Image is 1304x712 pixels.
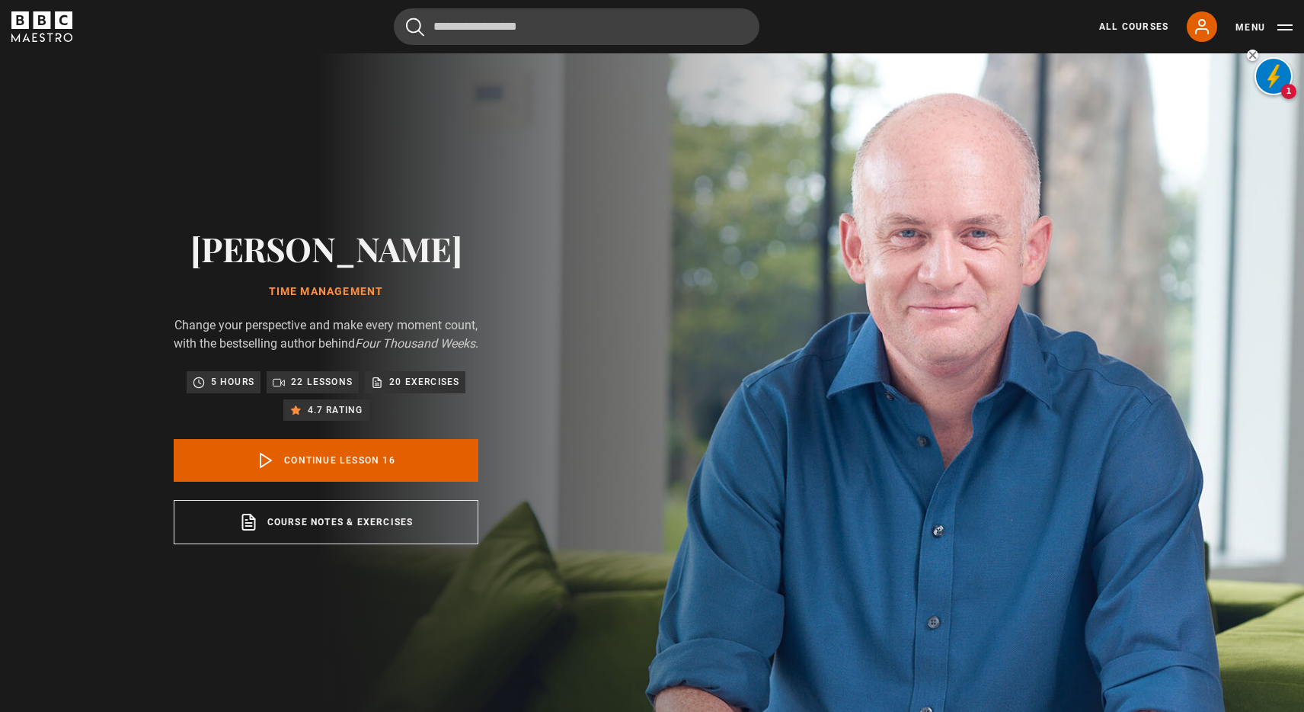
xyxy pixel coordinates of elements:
p: 20 exercises [389,374,459,390]
i: Four Thousand Weeks [355,336,475,351]
p: 4.7 rating [308,403,363,418]
a: Course notes & exercises [174,500,478,544]
input: Search [394,8,759,45]
p: Change your perspective and make every moment count, with the bestselling author behind . [174,316,478,353]
h1: Time Management [174,286,478,298]
a: All Courses [1099,20,1168,34]
a: Continue lesson 16 [174,439,478,482]
button: Submit the search query [406,18,424,37]
p: 22 lessons [291,374,353,390]
p: 5 hours [211,374,254,390]
svg: BBC Maestro [11,11,72,42]
h2: [PERSON_NAME] [174,229,478,268]
button: Toggle navigation [1235,20,1293,35]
